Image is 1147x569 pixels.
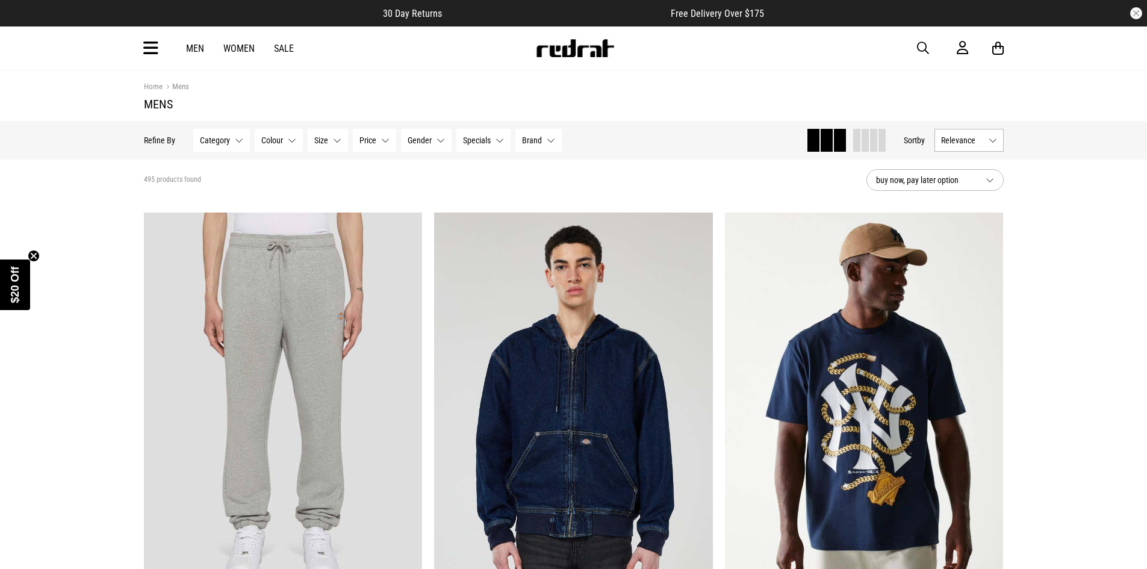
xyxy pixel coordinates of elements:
[314,135,328,145] span: Size
[401,129,452,152] button: Gender
[308,129,348,152] button: Size
[515,129,562,152] button: Brand
[144,97,1004,111] h1: Mens
[383,8,442,19] span: 30 Day Returns
[941,135,984,145] span: Relevance
[144,135,175,145] p: Refine By
[200,135,230,145] span: Category
[261,135,283,145] span: Colour
[274,43,294,54] a: Sale
[144,175,201,185] span: 495 products found
[186,43,204,54] a: Men
[456,129,511,152] button: Specials
[535,39,615,57] img: Redrat logo
[353,129,396,152] button: Price
[28,250,40,262] button: Close teaser
[866,169,1004,191] button: buy now, pay later option
[671,8,764,19] span: Free Delivery Over $175
[163,82,189,93] a: Mens
[223,43,255,54] a: Women
[904,133,925,148] button: Sortby
[466,7,647,19] iframe: Customer reviews powered by Trustpilot
[463,135,491,145] span: Specials
[144,82,163,91] a: Home
[876,173,976,187] span: buy now, pay later option
[9,266,21,303] span: $20 Off
[255,129,303,152] button: Colour
[408,135,432,145] span: Gender
[934,129,1004,152] button: Relevance
[522,135,542,145] span: Brand
[359,135,376,145] span: Price
[193,129,250,152] button: Category
[917,135,925,145] span: by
